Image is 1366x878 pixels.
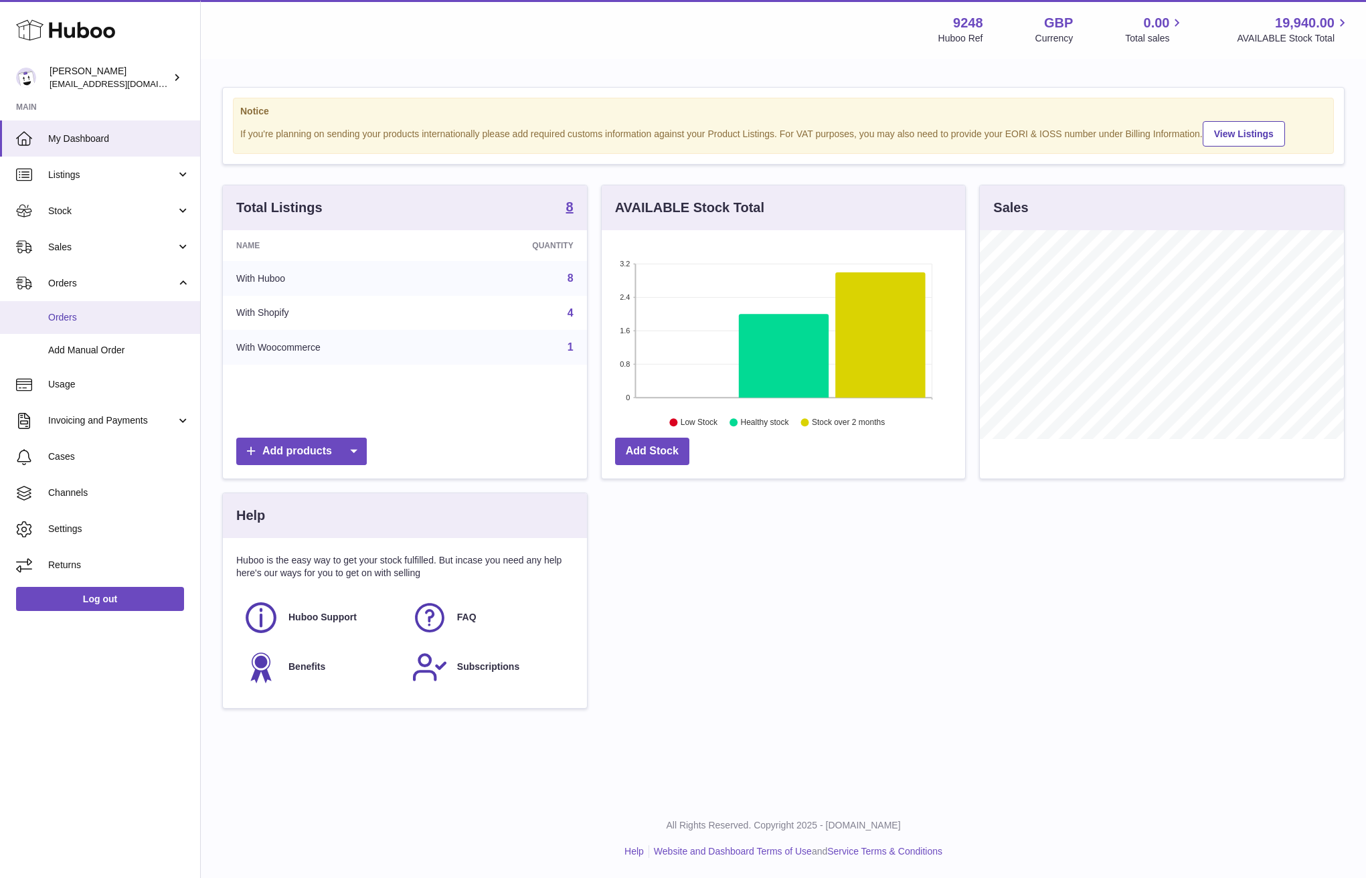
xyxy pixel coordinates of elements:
a: 19,940.00 AVAILABLE Stock Total [1237,14,1350,45]
div: [PERSON_NAME] [50,65,170,90]
div: If you're planning on sending your products internationally please add required customs informati... [240,119,1327,147]
span: Cases [48,450,190,463]
div: Currency [1035,32,1074,45]
li: and [649,845,942,858]
a: Huboo Support [243,600,398,636]
a: 8 [568,272,574,284]
span: 0.00 [1144,14,1170,32]
span: My Dashboard [48,133,190,145]
span: Listings [48,169,176,181]
a: Service Terms & Conditions [827,846,942,857]
td: With Woocommerce [223,330,448,365]
a: 8 [566,200,574,216]
a: 1 [568,341,574,353]
a: Website and Dashboard Terms of Use [654,846,812,857]
span: 19,940.00 [1275,14,1335,32]
span: Subscriptions [457,661,519,673]
span: Returns [48,559,190,572]
td: With Huboo [223,261,448,296]
td: With Shopify [223,296,448,331]
a: View Listings [1203,121,1285,147]
a: Help [624,846,644,857]
h3: Total Listings [236,199,323,217]
h3: Sales [993,199,1028,217]
a: 0.00 Total sales [1125,14,1185,45]
th: Quantity [448,230,586,261]
span: Invoicing and Payments [48,414,176,427]
span: Huboo Support [288,611,357,624]
a: Add Stock [615,438,689,465]
strong: Notice [240,105,1327,118]
span: Add Manual Order [48,344,190,357]
span: AVAILABLE Stock Total [1237,32,1350,45]
strong: 8 [566,200,574,213]
span: Settings [48,523,190,535]
text: 1.6 [620,327,630,335]
div: Huboo Ref [938,32,983,45]
a: Benefits [243,649,398,685]
span: Sales [48,241,176,254]
span: Benefits [288,661,325,673]
a: Add products [236,438,367,465]
h3: Help [236,507,265,525]
text: 3.2 [620,260,630,268]
text: Stock over 2 months [812,418,885,428]
span: Stock [48,205,176,217]
h3: AVAILABLE Stock Total [615,199,764,217]
th: Name [223,230,448,261]
img: hello@fjor.life [16,68,36,88]
span: Usage [48,378,190,391]
span: FAQ [457,611,477,624]
strong: GBP [1044,14,1073,32]
span: Orders [48,311,190,324]
text: 2.4 [620,293,630,301]
span: Orders [48,277,176,290]
span: Total sales [1125,32,1185,45]
a: Log out [16,587,184,611]
text: Healthy stock [740,418,789,428]
a: 4 [568,307,574,319]
p: Huboo is the easy way to get your stock fulfilled. But incase you need any help here's our ways f... [236,554,574,580]
p: All Rights Reserved. Copyright 2025 - [DOMAIN_NAME] [211,819,1355,832]
span: Channels [48,487,190,499]
a: FAQ [412,600,567,636]
strong: 9248 [953,14,983,32]
text: 0.8 [620,360,630,368]
text: 0 [626,393,630,402]
text: Low Stock [681,418,718,428]
span: [EMAIL_ADDRESS][DOMAIN_NAME] [50,78,197,89]
a: Subscriptions [412,649,567,685]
